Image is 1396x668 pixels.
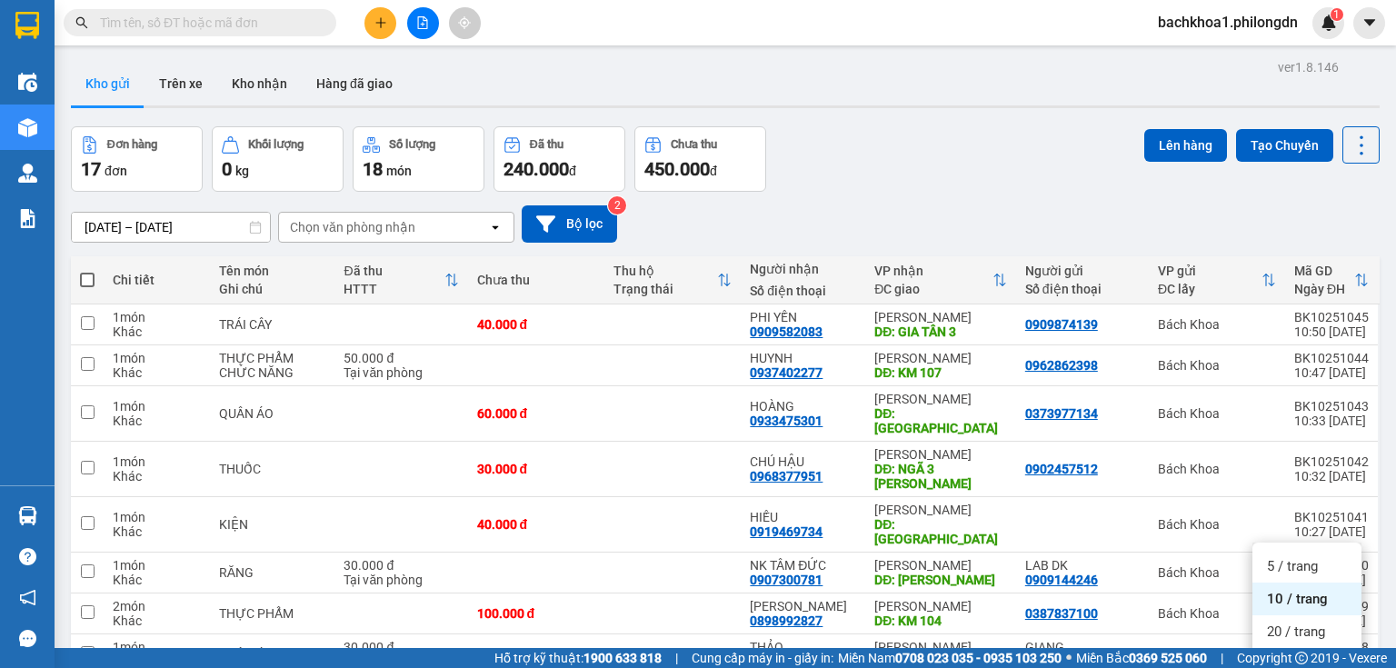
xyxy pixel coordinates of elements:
[1285,256,1378,304] th: Toggle SortBy
[477,462,595,476] div: 30.000 đ
[874,392,1007,406] div: [PERSON_NAME]
[750,613,823,628] div: 0898992827
[219,462,326,476] div: THUỐC
[1149,256,1285,304] th: Toggle SortBy
[113,640,201,654] div: 1 món
[75,16,88,29] span: search
[113,273,201,287] div: Chi tiết
[219,606,326,621] div: THỰC PHẨM
[477,273,595,287] div: Chưa thu
[1158,517,1276,532] div: Bách Khoa
[18,118,37,137] img: warehouse-icon
[608,196,626,214] sup: 2
[477,406,595,421] div: 60.000 đ
[1158,606,1276,621] div: Bách Khoa
[113,573,201,587] div: Khác
[1025,264,1140,278] div: Người gửi
[1025,462,1098,476] div: 0902457512
[1158,406,1276,421] div: Bách Khoa
[1294,469,1369,484] div: 10:32 [DATE]
[613,264,717,278] div: Thu hộ
[675,648,678,668] span: |
[477,606,595,621] div: 100.000 đ
[113,414,201,428] div: Khác
[407,7,439,39] button: file-add
[344,573,458,587] div: Tại văn phòng
[105,164,127,178] span: đơn
[15,12,39,39] img: logo-vxr
[874,351,1007,365] div: [PERSON_NAME]
[634,126,766,192] button: Chưa thu450.000đ
[874,264,992,278] div: VP nhận
[113,510,201,524] div: 1 món
[71,126,203,192] button: Đơn hàng17đơn
[290,218,415,236] div: Chọn văn phòng nhận
[1143,11,1312,34] span: bachkhoa1.philongdn
[604,256,741,304] th: Toggle SortBy
[750,454,856,469] div: CHÚ HẬU
[750,324,823,339] div: 0909582083
[1025,558,1140,573] div: LAB DK
[113,324,201,339] div: Khác
[1294,454,1369,469] div: BK10251042
[1158,358,1276,373] div: Bách Khoa
[219,282,326,296] div: Ghi chú
[1294,365,1369,380] div: 10:47 [DATE]
[1294,510,1369,524] div: BK10251041
[1294,282,1354,296] div: Ngày ĐH
[344,351,458,365] div: 50.000 đ
[19,630,36,647] span: message
[1025,317,1098,332] div: 0909874139
[18,73,37,92] img: warehouse-icon
[488,220,503,234] svg: open
[222,158,232,180] span: 0
[248,138,304,151] div: Khối lượng
[389,138,435,151] div: Số lượng
[107,138,157,151] div: Đơn hàng
[219,264,326,278] div: Tên món
[219,565,326,580] div: RĂNG
[374,16,387,29] span: plus
[1294,324,1369,339] div: 10:50 [DATE]
[1076,648,1207,668] span: Miền Bắc
[344,558,458,573] div: 30.000 đ
[865,256,1016,304] th: Toggle SortBy
[874,324,1007,339] div: DĐ: GIA TÂN 3
[750,524,823,539] div: 0919469734
[113,454,201,469] div: 1 món
[1267,590,1328,608] span: 10 / trang
[750,365,823,380] div: 0937402277
[1158,462,1276,476] div: Bách Khoa
[212,126,344,192] button: Khối lượng0kg
[19,589,36,606] span: notification
[1294,310,1369,324] div: BK10251045
[750,640,856,654] div: THẢO
[113,399,201,414] div: 1 món
[874,558,1007,573] div: [PERSON_NAME]
[750,510,856,524] div: HIẾU
[1267,623,1325,641] span: 20 / trang
[449,7,481,39] button: aim
[1294,414,1369,428] div: 10:33 [DATE]
[504,158,569,180] span: 240.000
[72,213,270,242] input: Select a date range.
[219,406,326,421] div: QUẦN ÁO
[874,310,1007,324] div: [PERSON_NAME]
[344,282,444,296] div: HTTT
[1353,7,1385,39] button: caret-down
[1158,317,1276,332] div: Bách Khoa
[1158,282,1261,296] div: ĐC lấy
[874,573,1007,587] div: DĐ: NINH PHÁT
[710,164,717,178] span: đ
[522,205,617,243] button: Bộ lọc
[18,209,37,228] img: solution-icon
[1294,524,1369,539] div: 10:27 [DATE]
[363,158,383,180] span: 18
[1331,8,1343,21] sup: 1
[219,351,326,380] div: THỰC PHẨM CHỨC NĂNG
[416,16,429,29] span: file-add
[1294,399,1369,414] div: BK10251043
[113,310,201,324] div: 1 món
[1025,358,1098,373] div: 0962862398
[477,517,595,532] div: 40.000 đ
